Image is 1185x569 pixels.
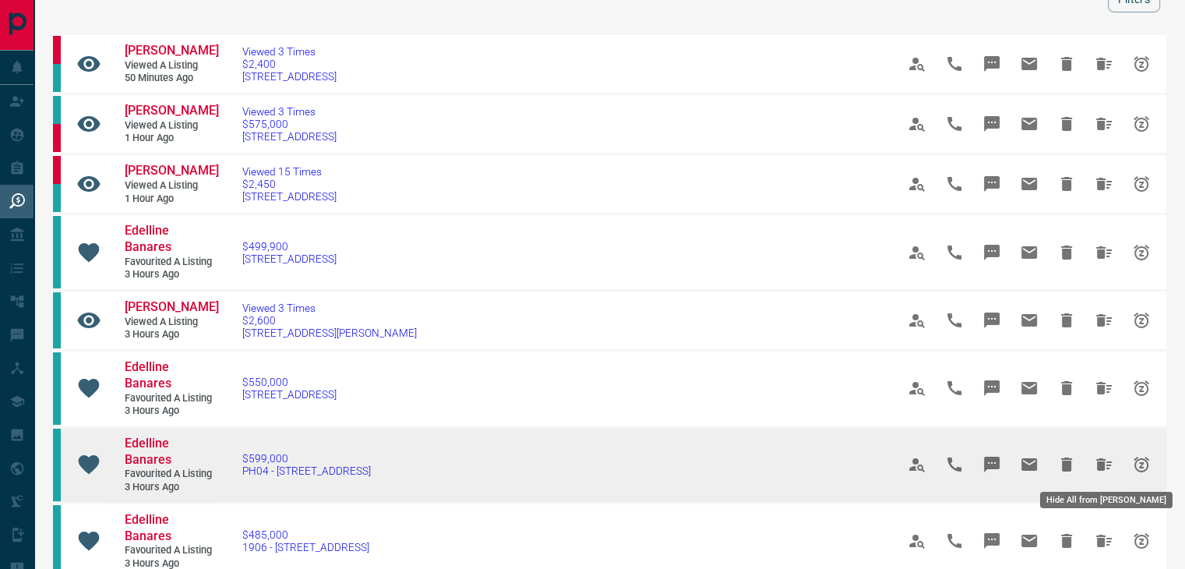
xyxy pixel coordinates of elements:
span: $485,000 [242,528,369,541]
span: [PERSON_NAME] [125,103,219,118]
span: Edelline Banares [125,436,171,467]
span: $2,450 [242,178,337,190]
span: Call [936,446,973,483]
span: Hide All from Edelline Banares [1085,234,1123,271]
span: Message [973,522,1010,560]
span: View Profile [898,522,936,560]
span: [STREET_ADDRESS][PERSON_NAME] [242,327,417,339]
span: $499,900 [242,240,337,253]
span: Message [973,302,1010,339]
span: Hide All from Demilson Bose [1085,165,1123,203]
span: View Profile [898,369,936,407]
a: $499,900[STREET_ADDRESS] [242,240,337,265]
span: Email [1010,302,1048,339]
span: Snooze [1123,45,1160,83]
span: Hide [1048,446,1085,483]
a: Edelline Banares [125,436,218,468]
span: Viewed 3 Times [242,105,337,118]
span: Viewed a Listing [125,59,218,72]
span: [PERSON_NAME] [125,299,219,314]
div: property.ca [53,156,61,184]
span: 3 hours ago [125,268,218,281]
span: $599,000 [242,452,371,465]
span: Edelline Banares [125,359,171,391]
span: Viewed 15 Times [242,165,337,178]
span: [STREET_ADDRESS] [242,190,337,203]
span: Message [973,105,1010,143]
span: Call [936,165,973,203]
span: Message [973,234,1010,271]
a: [PERSON_NAME] [125,43,218,59]
span: 3 hours ago [125,328,218,341]
a: Viewed 3 Times$2,600[STREET_ADDRESS][PERSON_NAME] [242,302,417,339]
span: Viewed 3 Times [242,45,337,58]
span: Edelline Banares [125,223,171,254]
div: condos.ca [53,96,61,124]
span: View Profile [898,45,936,83]
div: property.ca [53,124,61,152]
div: condos.ca [53,216,61,288]
span: Call [936,522,973,560]
span: Message [973,369,1010,407]
span: Message [973,45,1010,83]
span: Snooze [1123,302,1160,339]
span: Call [936,105,973,143]
span: Email [1010,369,1048,407]
a: [PERSON_NAME] [125,163,218,179]
a: $485,0001906 - [STREET_ADDRESS] [242,528,369,553]
span: [STREET_ADDRESS] [242,130,337,143]
span: 1906 - [STREET_ADDRESS] [242,541,369,553]
span: 1 hour ago [125,132,218,145]
div: condos.ca [53,429,61,501]
a: Edelline Banares [125,512,218,545]
span: Favourited a Listing [125,256,218,269]
span: $575,000 [242,118,337,130]
span: Viewed 3 Times [242,302,417,314]
span: Viewed a Listing [125,119,218,133]
a: [PERSON_NAME] [125,299,218,316]
span: Call [936,45,973,83]
span: Edelline Banares [125,512,171,543]
span: Snooze [1123,165,1160,203]
span: Email [1010,165,1048,203]
a: Viewed 3 Times$2,400[STREET_ADDRESS] [242,45,337,83]
span: Call [936,369,973,407]
span: [PERSON_NAME] [125,43,219,58]
span: Hide [1048,522,1085,560]
a: $599,000PH04 - [STREET_ADDRESS] [242,452,371,477]
div: condos.ca [53,184,61,212]
div: Hide All from [PERSON_NAME] [1040,492,1173,508]
span: Email [1010,105,1048,143]
span: [STREET_ADDRESS] [242,253,337,265]
span: $2,600 [242,314,417,327]
span: Email [1010,234,1048,271]
span: $2,400 [242,58,337,70]
span: Email [1010,522,1048,560]
span: Hide All from Edelline Banares [1085,446,1123,483]
span: Hide All from Edelline Banares [1085,522,1123,560]
span: View Profile [898,234,936,271]
span: Snooze [1123,234,1160,271]
span: 1 hour ago [125,193,218,206]
span: View Profile [898,302,936,339]
span: 50 minutes ago [125,72,218,85]
span: View Profile [898,165,936,203]
a: Viewed 3 Times$575,000[STREET_ADDRESS] [242,105,337,143]
span: [STREET_ADDRESS] [242,388,337,401]
span: $550,000 [242,376,337,388]
span: Call [936,302,973,339]
span: Hide All from Demilson Bose [1085,45,1123,83]
a: Edelline Banares [125,223,218,256]
span: View Profile [898,446,936,483]
span: Favourited a Listing [125,544,218,557]
span: Hide [1048,234,1085,271]
span: Hide All from Edelline Banares [1085,369,1123,407]
span: Hide All from Sara Al Taji [1085,302,1123,339]
span: [PERSON_NAME] [125,163,219,178]
span: Email [1010,45,1048,83]
span: Snooze [1123,522,1160,560]
a: Viewed 15 Times$2,450[STREET_ADDRESS] [242,165,337,203]
span: Message [973,446,1010,483]
span: Viewed a Listing [125,179,218,193]
span: Snooze [1123,369,1160,407]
